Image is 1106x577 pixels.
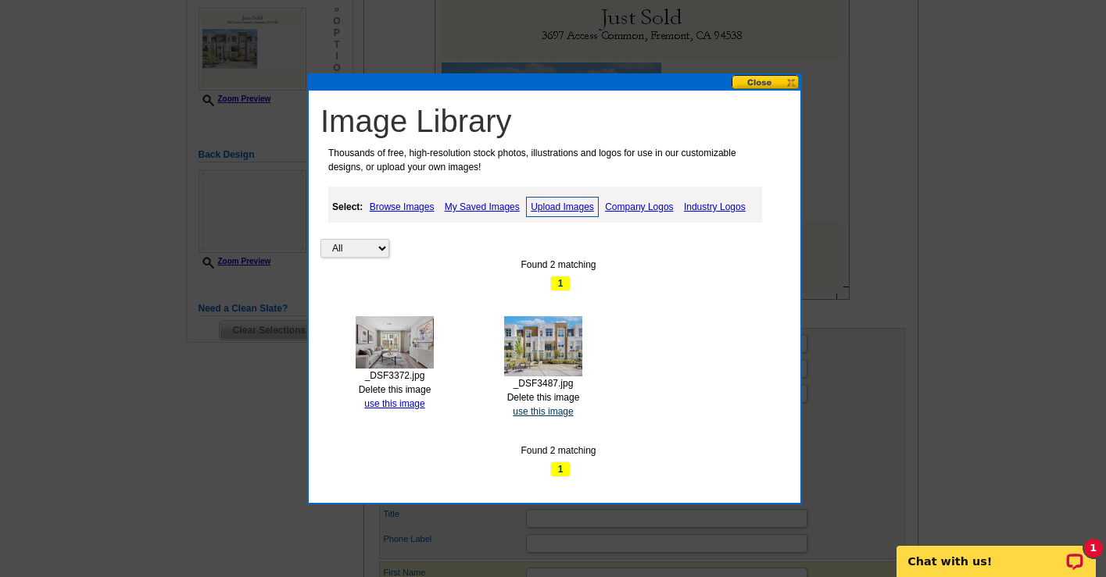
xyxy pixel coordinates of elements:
a: My Saved Images [441,198,524,216]
a: Industry Logos [680,198,750,216]
a: Delete this image [359,384,431,395]
a: use this image [513,406,573,417]
a: Upload Images [526,197,599,217]
span: 1 [550,276,571,291]
div: Found 2 matching [320,443,796,458]
h1: Image Library [320,102,796,140]
strong: Select: [332,201,363,212]
a: use this image [364,398,424,409]
p: Thousands of free, high-resolution stock photos, illustrations and logos for use in our customiza... [320,146,768,174]
div: Found 2 matching [320,258,796,272]
img: thumb-68d6f1a17cac5.jpg [356,316,434,369]
div: _DSF3487.jpg [494,376,592,390]
iframe: LiveChat chat widget [886,528,1106,577]
img: thumb-68d6f1535f7b1.jpg [504,316,582,376]
div: _DSF3372.jpg [345,369,444,383]
a: Browse Images [366,198,438,216]
a: Company Logos [601,198,677,216]
a: Delete this image [507,392,580,403]
span: 1 [550,461,571,477]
